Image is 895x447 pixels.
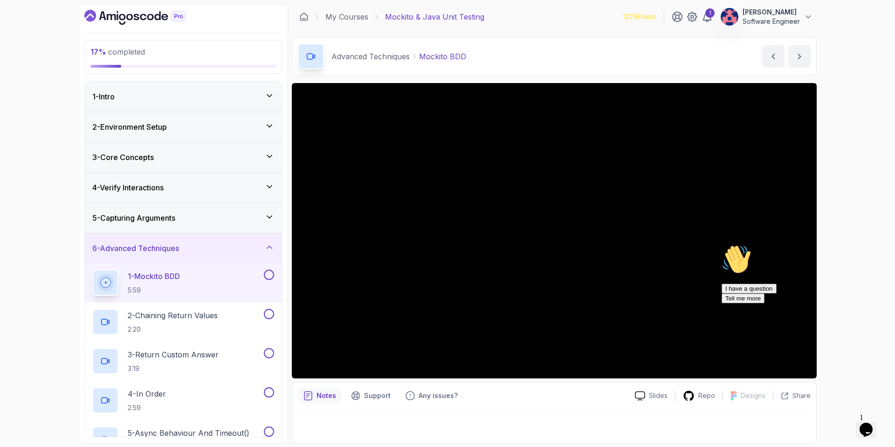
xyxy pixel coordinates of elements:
[788,45,811,68] button: next content
[4,28,92,35] span: Hi! How can we help?
[92,182,164,193] h3: 4 - Verify Interactions
[128,364,219,373] p: 3:19
[292,83,817,378] iframe: 1 - MockitoBDD
[128,427,249,439] p: 5 - Async Behaviour And Timeout()
[743,17,800,26] p: Software Engineer
[92,348,274,374] button: 3-Return Custom Answer3:19
[92,387,274,413] button: 4-In Order2:59
[84,10,207,25] a: Dashboard
[623,12,656,21] p: 1276 Points
[85,203,282,233] button: 5-Capturing Arguments
[385,11,484,22] p: Mockito & Java Unit Testing
[721,8,738,26] img: user profile image
[128,388,166,399] p: 4 - In Order
[85,82,282,112] button: 1-Intro
[325,11,368,22] a: My Courses
[92,270,274,296] button: 1-Mockito BDD5:59
[128,325,218,334] p: 2:20
[128,403,166,412] p: 2:59
[128,349,219,360] p: 3 - Return Custom Answer
[317,391,336,400] p: Notes
[743,7,800,17] p: [PERSON_NAME]
[627,391,675,401] a: Slides
[698,391,715,400] p: Repo
[4,4,34,34] img: :wave:
[92,152,154,163] h3: 3 - Core Concepts
[85,173,282,203] button: 4-Verify Interactions
[762,45,785,68] button: previous content
[718,241,886,405] iframe: chat widget
[92,91,115,102] h3: 1 - Intro
[4,43,59,53] button: I have a question
[92,309,274,335] button: 2-Chaining Return Values2:20
[702,11,713,22] a: 1
[85,142,282,172] button: 3-Core Concepts
[85,112,282,142] button: 2-Environment Setup
[345,388,396,403] button: Support button
[720,7,813,26] button: user profile image[PERSON_NAME]Software Engineer
[4,53,47,63] button: Tell me more
[128,271,180,282] p: 1 - Mockito BDD
[419,51,466,62] p: Mockito BDD
[298,388,342,403] button: notes button
[856,410,886,438] iframe: chat widget
[419,391,458,400] p: Any issues?
[364,391,391,400] p: Support
[649,391,668,400] p: Slides
[92,212,175,223] h3: 5 - Capturing Arguments
[331,51,410,62] p: Advanced Techniques
[400,388,463,403] button: Feedback button
[675,390,723,402] a: Repo
[90,47,145,56] span: completed
[705,8,715,18] div: 1
[128,286,180,295] p: 5:59
[90,47,106,56] span: 17 %
[128,310,218,321] p: 2 - Chaining Return Values
[85,233,282,263] button: 6-Advanced Techniques
[299,12,309,21] a: Dashboard
[4,4,172,63] div: 👋Hi! How can we help?I have a questionTell me more
[92,121,167,133] h3: 2 - Environment Setup
[92,243,179,254] h3: 6 - Advanced Techniques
